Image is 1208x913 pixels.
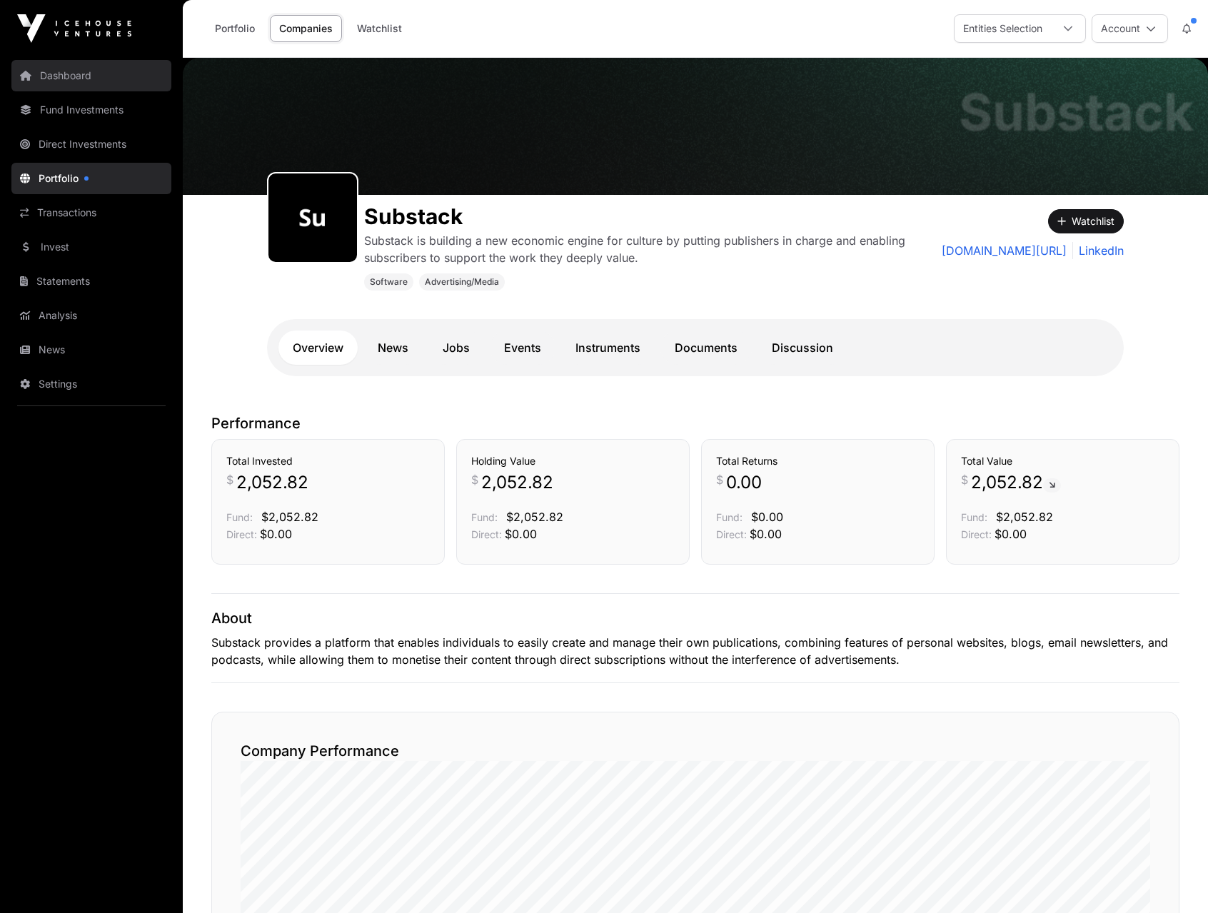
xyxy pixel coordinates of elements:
[471,528,502,540] span: Direct:
[226,454,430,468] h3: Total Invested
[716,528,747,540] span: Direct:
[11,60,171,91] a: Dashboard
[11,334,171,365] a: News
[211,413,1179,433] p: Performance
[183,58,1208,195] img: Substack
[364,203,910,229] h1: Substack
[226,471,233,488] span: $
[481,471,553,494] span: 2,052.82
[716,511,743,523] span: Fund:
[211,608,1179,628] p: About
[226,528,257,540] span: Direct:
[270,15,342,42] a: Companies
[261,510,318,524] span: $2,052.82
[471,471,478,488] span: $
[561,331,655,365] a: Instruments
[961,471,968,488] span: $
[942,242,1067,259] a: [DOMAIN_NAME][URL]
[260,527,292,541] span: $0.00
[716,454,920,468] h3: Total Returns
[428,331,484,365] a: Jobs
[959,86,1194,138] h1: Substack
[274,179,351,256] img: substack435.png
[11,197,171,228] a: Transactions
[11,300,171,331] a: Analysis
[11,94,171,126] a: Fund Investments
[757,331,847,365] a: Discussion
[471,511,498,523] span: Fund:
[17,14,131,43] img: Icehouse Ventures Logo
[1048,209,1124,233] button: Watchlist
[370,276,408,288] span: Software
[726,471,762,494] span: 0.00
[425,276,499,288] span: Advertising/Media
[750,527,782,541] span: $0.00
[751,510,783,524] span: $0.00
[1092,14,1168,43] button: Account
[11,368,171,400] a: Settings
[206,15,264,42] a: Portfolio
[961,511,987,523] span: Fund:
[505,527,537,541] span: $0.00
[471,454,675,468] h3: Holding Value
[506,510,563,524] span: $2,052.82
[955,15,1051,42] div: Entities Selection
[364,232,910,266] p: Substack is building a new economic engine for culture by putting publishers in charge and enabli...
[1137,844,1208,913] iframe: Chat Widget
[363,331,423,365] a: News
[236,471,308,494] span: 2,052.82
[11,128,171,160] a: Direct Investments
[996,510,1053,524] span: $2,052.82
[211,634,1179,668] p: Substack provides a platform that enables individuals to easily create and manage their own publi...
[241,741,1150,761] h2: Company Performance
[961,528,992,540] span: Direct:
[11,231,171,263] a: Invest
[961,454,1164,468] h3: Total Value
[1072,242,1124,259] a: LinkedIn
[278,331,358,365] a: Overview
[971,471,1061,494] span: 2,052.82
[490,331,555,365] a: Events
[11,266,171,297] a: Statements
[11,163,171,194] a: Portfolio
[716,471,723,488] span: $
[660,331,752,365] a: Documents
[995,527,1027,541] span: $0.00
[278,331,1112,365] nav: Tabs
[348,15,411,42] a: Watchlist
[226,511,253,523] span: Fund:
